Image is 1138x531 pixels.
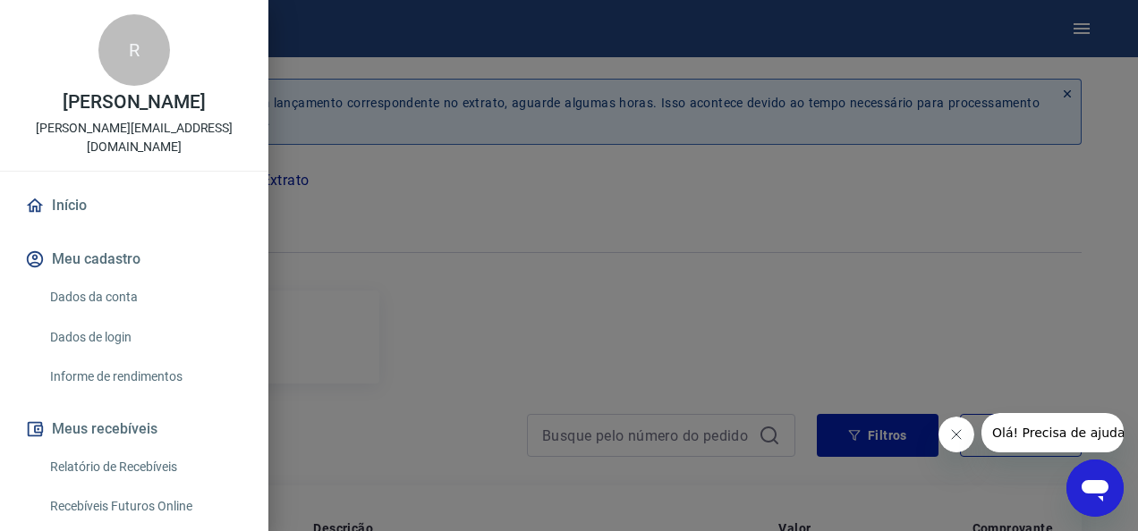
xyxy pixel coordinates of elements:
[43,279,247,316] a: Dados da conta
[43,449,247,485] a: Relatório de Recebíveis
[43,488,247,525] a: Recebíveis Futuros Online
[21,409,247,449] button: Meus recebíveis
[43,319,247,356] a: Dados de login
[1066,459,1124,517] iframe: Botão para abrir a janela de mensagens
[14,119,254,156] p: [PERSON_NAME][EMAIL_ADDRESS][DOMAIN_NAME]
[63,93,206,112] p: [PERSON_NAME]
[98,14,170,86] div: R
[938,417,974,452] iframe: Fechar mensagem
[21,240,247,279] button: Meu cadastro
[11,13,150,27] span: Olá! Precisa de ajuda?
[981,413,1124,452] iframe: Mensagem da empresa
[21,186,247,225] a: Início
[43,358,247,395] a: Informe de rendimentos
